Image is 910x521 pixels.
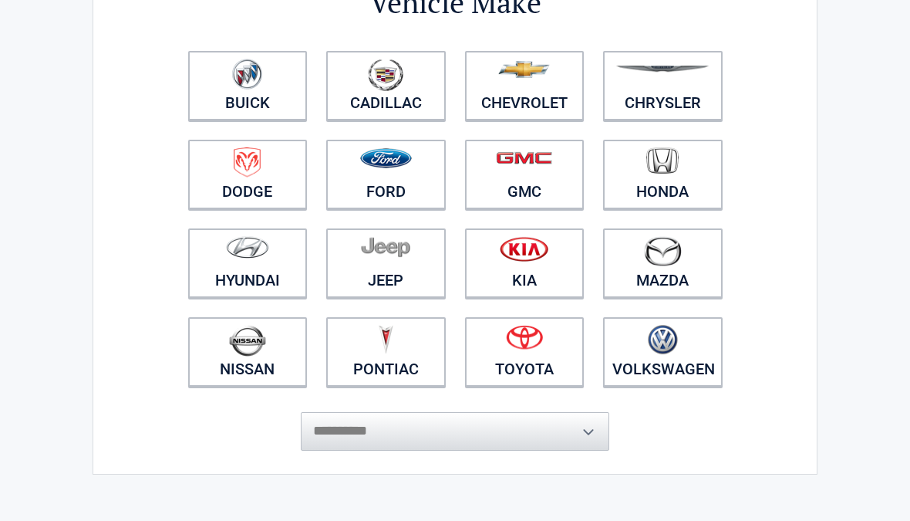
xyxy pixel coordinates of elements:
img: chevrolet [498,61,550,78]
a: Honda [603,140,723,209]
a: Cadillac [326,51,446,120]
img: chrysler [615,66,709,73]
img: ford [360,148,412,168]
img: volkswagen [648,325,678,355]
a: Kia [465,228,585,298]
a: Mazda [603,228,723,298]
img: cadillac [368,59,403,91]
img: pontiac [378,325,393,354]
a: Toyota [465,317,585,387]
img: toyota [506,325,543,350]
a: Jeep [326,228,446,298]
a: Volkswagen [603,317,723,387]
img: mazda [643,236,682,266]
a: Pontiac [326,317,446,387]
img: gmc [496,151,552,164]
img: nissan [229,325,266,357]
a: GMC [465,140,585,209]
img: honda [646,147,679,174]
img: buick [232,59,262,90]
a: Buick [188,51,308,120]
a: Nissan [188,317,308,387]
a: Hyundai [188,228,308,298]
img: kia [500,236,548,262]
a: Dodge [188,140,308,209]
a: Chevrolet [465,51,585,120]
img: hyundai [226,236,269,259]
a: Ford [326,140,446,209]
img: dodge [234,147,261,178]
img: jeep [361,236,410,258]
a: Chrysler [603,51,723,120]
